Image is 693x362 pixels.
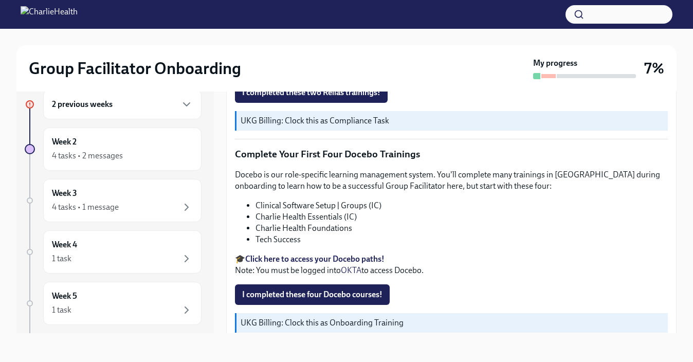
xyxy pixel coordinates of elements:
[52,253,71,264] div: 1 task
[235,148,668,161] p: Complete Your First Four Docebo Trainings
[235,169,668,192] p: Docebo is our role-specific learning management system. You'll complete many trainings in [GEOGRA...
[235,254,668,276] p: 🎓 Note: You must be logged into to access Docebo.
[341,265,361,275] a: OKTA
[25,128,202,171] a: Week 24 tasks • 2 messages
[52,304,71,316] div: 1 task
[25,230,202,274] a: Week 41 task
[242,87,380,98] span: I completed these two Relias trainings!
[25,282,202,325] a: Week 51 task
[256,223,668,234] li: Charlie Health Foundations
[242,289,382,300] span: I completed these four Docebo courses!
[235,82,388,103] button: I completed these two Relias trainings!
[533,58,577,69] strong: My progress
[21,6,78,23] img: CharlieHealth
[241,115,664,126] p: UKG Billing: Clock this as Compliance Task
[256,211,668,223] li: Charlie Health Essentials (IC)
[25,179,202,222] a: Week 34 tasks • 1 message
[52,150,123,161] div: 4 tasks • 2 messages
[235,284,390,305] button: I completed these four Docebo courses!
[52,99,113,110] h6: 2 previous weeks
[256,234,668,245] li: Tech Success
[241,317,664,329] p: UKG Billing: Clock this as Onboarding Training
[245,254,385,264] a: Click here to access your Docebo paths!
[256,200,668,211] li: Clinical Software Setup | Groups (IC)
[29,58,241,79] h2: Group Facilitator Onboarding
[52,188,77,199] h6: Week 3
[52,291,77,302] h6: Week 5
[43,89,202,119] div: 2 previous weeks
[52,136,77,148] h6: Week 2
[52,239,77,250] h6: Week 4
[52,202,119,213] div: 4 tasks • 1 message
[644,59,664,78] h3: 7%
